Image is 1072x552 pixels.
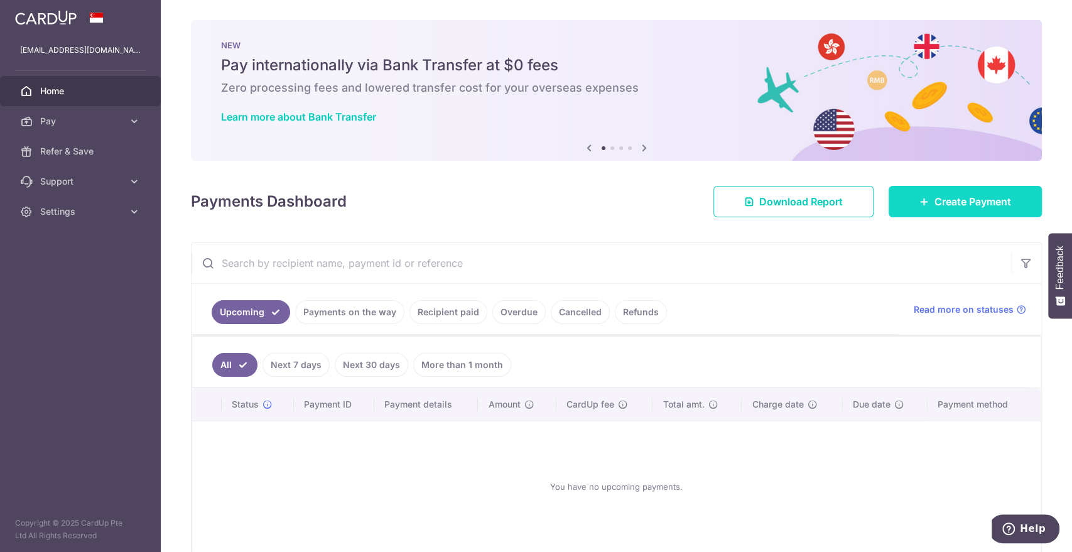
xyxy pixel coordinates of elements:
iframe: Opens a widget where you can find more information [992,514,1059,546]
a: Read more on statuses [914,303,1026,316]
p: [EMAIL_ADDRESS][DOMAIN_NAME] [20,44,141,57]
span: Download Report [759,194,843,209]
span: Home [40,85,123,97]
span: Due date [853,398,891,411]
span: CardUp fee [566,398,614,411]
th: Payment method [928,388,1041,421]
span: Support [40,175,123,188]
span: Charge date [752,398,803,411]
span: Settings [40,205,123,218]
img: CardUp [15,10,77,25]
p: NEW [221,40,1012,50]
a: Payments on the way [295,300,404,324]
th: Payment ID [294,388,374,421]
a: Next 30 days [335,353,408,377]
h5: Pay internationally via Bank Transfer at $0 fees [221,55,1012,75]
a: All [212,353,257,377]
a: Download Report [713,186,874,217]
a: Recipient paid [409,300,487,324]
span: Total amt. [663,398,704,411]
input: Search by recipient name, payment id or reference [192,243,1011,283]
h6: Zero processing fees and lowered transfer cost for your overseas expenses [221,80,1012,95]
a: Create Payment [889,186,1042,217]
a: Next 7 days [263,353,330,377]
span: Create Payment [934,194,1011,209]
a: Overdue [492,300,546,324]
div: You have no upcoming payments. [207,431,1026,542]
a: More than 1 month [413,353,511,377]
a: Refunds [615,300,667,324]
span: Read more on statuses [914,303,1014,316]
span: Pay [40,115,123,127]
span: Amount [488,398,520,411]
a: Upcoming [212,300,290,324]
th: Payment details [374,388,479,421]
a: Cancelled [551,300,610,324]
a: Learn more about Bank Transfer [221,111,376,123]
h4: Payments Dashboard [191,190,347,213]
button: Feedback - Show survey [1048,233,1072,318]
span: Refer & Save [40,145,123,158]
span: Feedback [1054,246,1066,290]
span: Status [232,398,259,411]
img: Bank transfer banner [191,20,1042,161]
